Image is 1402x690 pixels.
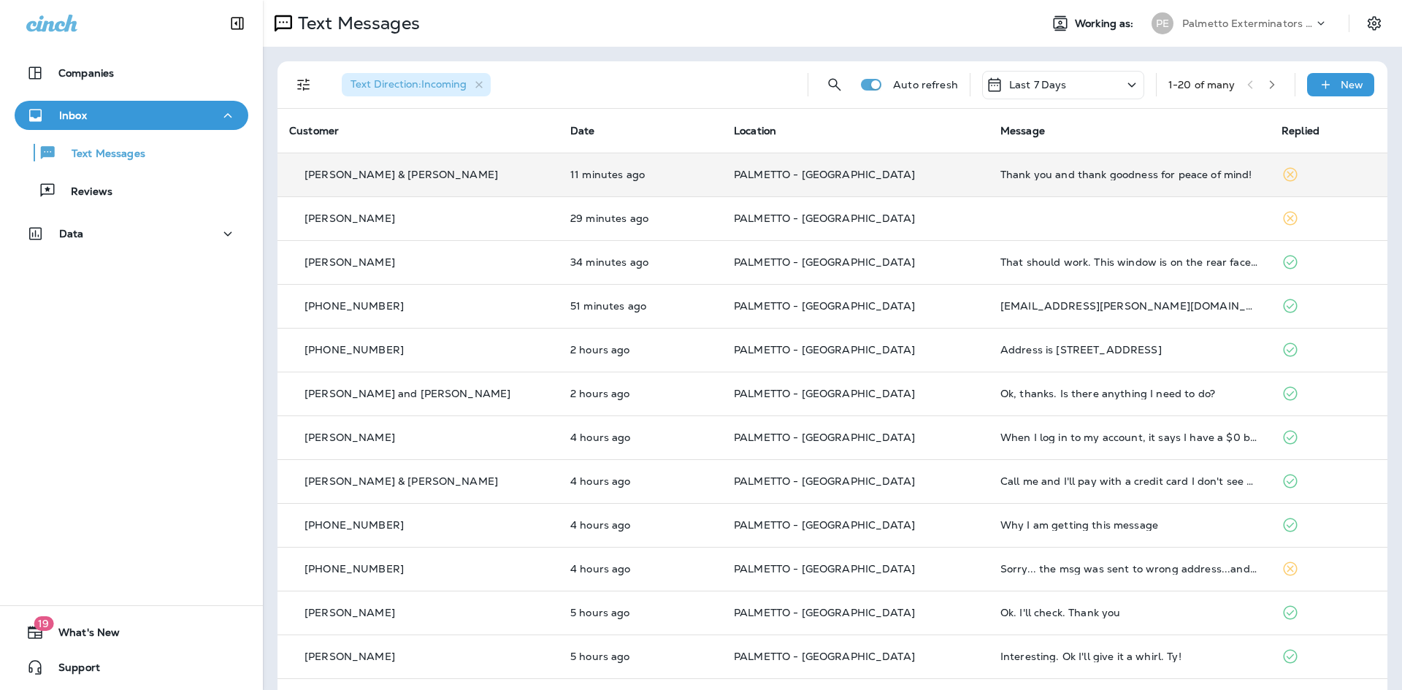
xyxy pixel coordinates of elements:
span: PALMETTO - [GEOGRAPHIC_DATA] [734,650,915,663]
p: [PERSON_NAME] & [PERSON_NAME] [304,475,498,487]
p: Aug 13, 2025 02:37 PM [570,344,710,356]
p: Companies [58,67,114,79]
button: Search Messages [820,70,849,99]
span: PALMETTO - [GEOGRAPHIC_DATA] [734,212,915,225]
div: Interesting. Ok I'll give it a whirl. Ty! [1000,651,1258,662]
p: Last 7 Days [1009,79,1067,91]
p: Aug 13, 2025 02:20 PM [570,388,710,399]
p: Aug 13, 2025 11:54 AM [570,519,710,531]
p: [PERSON_NAME] [304,607,395,618]
div: When I log in to my account, it says I have a $0 balance. [1000,432,1258,443]
div: Ok, thanks. Is there anything I need to do? [1000,388,1258,399]
div: Address is 2585 Seabrook Island Road; Seabrook Island [1000,344,1258,356]
button: Text Messages [15,137,248,168]
button: Data [15,219,248,248]
div: PE [1152,12,1173,34]
p: Text Messages [292,12,420,34]
button: Inbox [15,101,248,130]
div: Thank you and thank goodness for peace of mind! [1000,169,1258,180]
button: 19What's New [15,618,248,647]
span: Working as: [1075,18,1137,30]
span: PALMETTO - [GEOGRAPHIC_DATA] [734,387,915,400]
span: PALMETTO - [GEOGRAPHIC_DATA] [734,343,915,356]
p: Aug 13, 2025 04:05 PM [570,256,710,268]
button: Settings [1361,10,1387,37]
span: PALMETTO - [GEOGRAPHIC_DATA] [734,518,915,532]
div: asb1954@reagan.com [1000,300,1258,312]
p: Palmetto Exterminators LLC [1182,18,1314,29]
span: Date [570,124,595,137]
button: Filters [289,70,318,99]
span: Customer [289,124,339,137]
p: Aug 13, 2025 04:28 PM [570,169,710,180]
span: Location [734,124,776,137]
span: PALMETTO - [GEOGRAPHIC_DATA] [734,475,915,488]
p: Reviews [56,185,112,199]
div: That should work. This window is on the rear face of the house, above the kitchen sink. It is eas... [1000,256,1258,268]
p: New [1341,79,1363,91]
p: Aug 13, 2025 11:53 AM [570,563,710,575]
p: [PERSON_NAME] [304,432,395,443]
p: [PERSON_NAME] [304,212,395,224]
p: [PERSON_NAME] [304,651,395,662]
span: Replied [1282,124,1319,137]
p: Aug 13, 2025 12:02 PM [570,475,710,487]
p: Aug 13, 2025 03:48 PM [570,300,710,312]
div: Text Direction:Incoming [342,73,491,96]
span: PALMETTO - [GEOGRAPHIC_DATA] [734,168,915,181]
p: [PERSON_NAME] and [PERSON_NAME] [304,388,510,399]
span: Text Direction : Incoming [350,77,467,91]
p: Aug 13, 2025 04:10 PM [570,212,710,224]
button: Companies [15,58,248,88]
span: PALMETTO - [GEOGRAPHIC_DATA] [734,431,915,444]
span: [PHONE_NUMBER] [304,518,404,532]
div: Why I am getting this message [1000,519,1258,531]
p: Aug 13, 2025 10:52 AM [570,651,710,662]
span: 19 [34,616,53,631]
span: What's New [44,626,120,644]
p: Aug 13, 2025 10:55 AM [570,607,710,618]
div: Call me and I'll pay with a credit card I don't see a report of the inspection-can you sent that ... [1000,475,1258,487]
button: Reviews [15,175,248,206]
span: Support [44,662,100,679]
div: Sorry... the msg was sent to wrong address...and yes the mentioned credit card can be used for th... [1000,563,1258,575]
button: Support [15,653,248,682]
button: Collapse Sidebar [217,9,258,38]
p: [PERSON_NAME] [304,256,395,268]
p: Data [59,228,84,239]
span: Message [1000,124,1045,137]
p: Text Messages [57,147,145,161]
span: PALMETTO - [GEOGRAPHIC_DATA] [734,256,915,269]
span: [PHONE_NUMBER] [304,562,404,575]
p: Auto refresh [893,79,958,91]
div: Ok. I'll check. Thank you [1000,607,1258,618]
p: Aug 13, 2025 12:36 PM [570,432,710,443]
p: [PERSON_NAME] & [PERSON_NAME] [304,169,498,180]
span: PALMETTO - [GEOGRAPHIC_DATA] [734,562,915,575]
span: PALMETTO - [GEOGRAPHIC_DATA] [734,606,915,619]
span: [PHONE_NUMBER] [304,343,404,356]
p: Inbox [59,110,87,121]
div: 1 - 20 of many [1168,79,1236,91]
span: [PHONE_NUMBER] [304,299,404,313]
span: PALMETTO - [GEOGRAPHIC_DATA] [734,299,915,313]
